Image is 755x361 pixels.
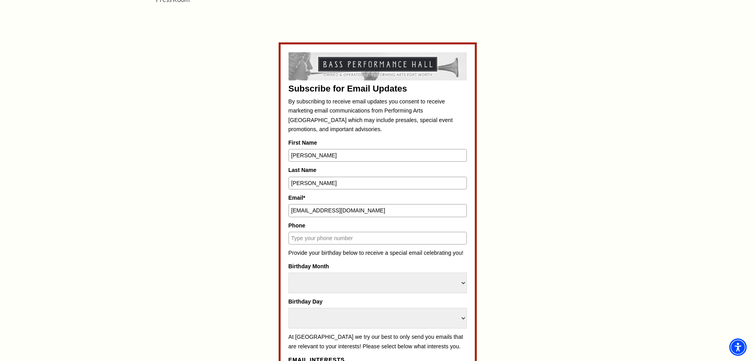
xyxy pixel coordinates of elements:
[289,193,467,202] label: Email*
[289,52,467,80] img: Subscribe for Email Updates
[289,248,467,258] p: Provide your birthday below to receive a special email celebrating you!
[289,262,467,271] label: Birthday Month
[289,84,467,93] div: Subscribe for Email Updates
[289,221,467,230] label: Phone
[289,166,467,174] label: Last Name
[289,138,467,147] label: First Name
[289,297,467,306] label: Birthday Day
[289,232,467,244] input: Type your phone number
[289,332,467,351] p: At [GEOGRAPHIC_DATA] we try our best to only send you emails that are relevant to your interests!...
[289,149,467,162] input: Type your first name
[289,97,467,134] p: By subscribing to receive email updates you consent to receive marketing email communications fro...
[729,338,747,356] div: Accessibility Menu
[289,177,467,189] input: Type your last name
[289,204,467,217] input: Type your email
